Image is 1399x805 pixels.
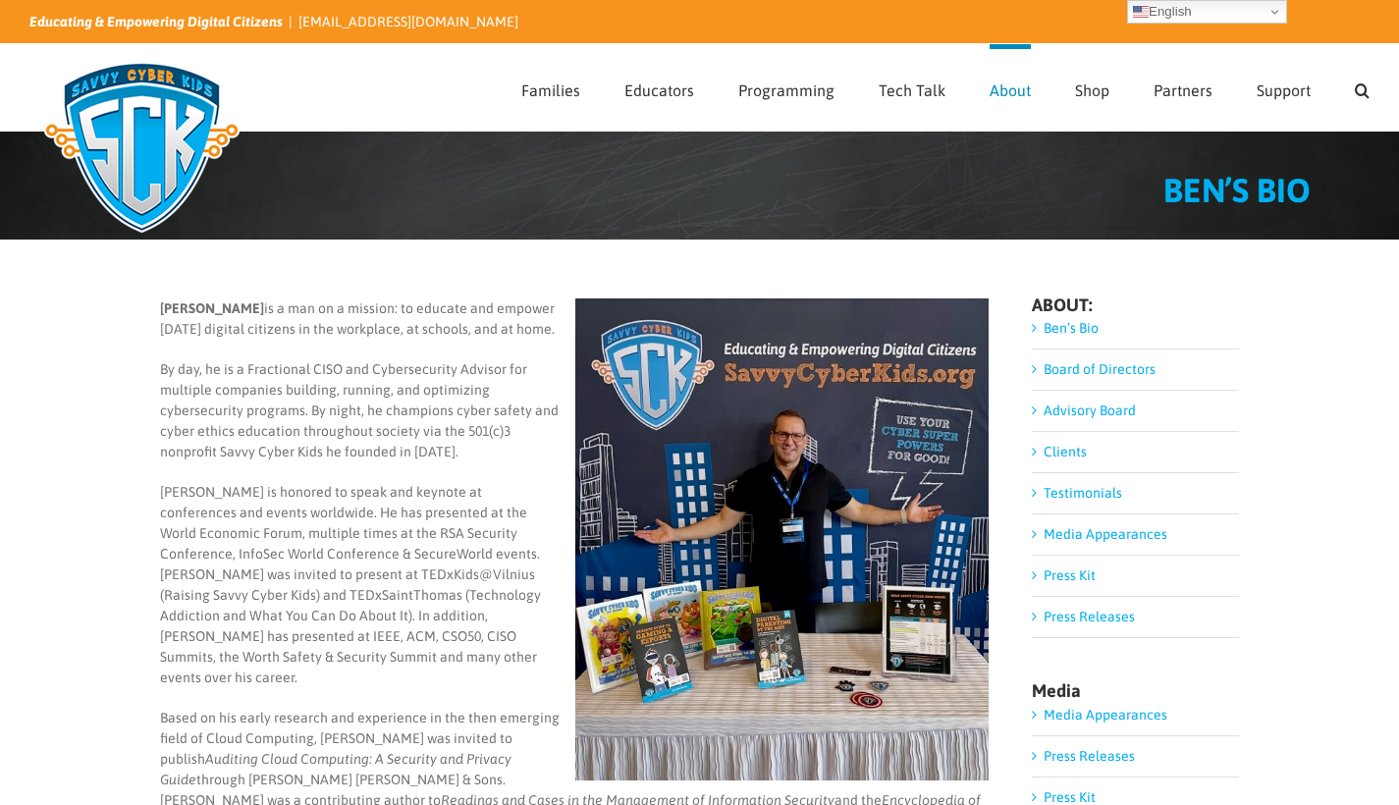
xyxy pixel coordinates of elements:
span: Shop [1075,82,1109,98]
a: Educators [624,44,694,131]
a: Advisory Board [1044,402,1136,418]
span: Support [1257,82,1311,98]
a: Press Kit [1044,789,1096,805]
a: Testimonials [1044,485,1122,501]
b: [PERSON_NAME] [160,300,264,316]
p: [PERSON_NAME] is honored to speak and keynote at conferences and events worldwide. He has present... [160,482,990,688]
h4: ABOUT: [1032,296,1239,314]
img: en [1133,4,1149,20]
a: [EMAIL_ADDRESS][DOMAIN_NAME] [298,14,518,29]
span: About [990,82,1031,98]
a: Support [1257,44,1311,131]
a: Tech Talk [879,44,945,131]
a: Press Releases [1044,609,1135,624]
span: By day, he is a Fractional CISO and Cybersecurity Advisor for multiple companies building, runnin... [160,361,559,459]
span: Partners [1154,82,1212,98]
p: is a man on a mission: to educate and empower [DATE] digital citizens in the workplace, at school... [160,298,990,340]
h4: Media [1032,682,1239,700]
a: Media Appearances [1044,526,1167,542]
span: Educators [624,82,694,98]
a: Search [1355,44,1370,131]
i: Auditing Cloud Computing: A Security and Privacy Guide [160,751,511,787]
span: Programming [738,82,834,98]
a: Press Kit [1044,567,1096,583]
nav: Main Menu [521,44,1370,131]
a: Board of Directors [1044,361,1156,377]
a: Partners [1154,44,1212,131]
a: Media Appearances [1044,707,1167,723]
span: Tech Talk [879,82,945,98]
span: Families [521,82,580,98]
a: Shop [1075,44,1109,131]
i: Educating & Empowering Digital Citizens [29,14,283,29]
a: Clients [1044,444,1087,459]
a: Families [521,44,580,131]
a: Programming [738,44,834,131]
a: About [990,44,1031,131]
a: Press Releases [1044,748,1135,764]
span: BEN’S BIO [1163,171,1311,209]
a: Ben’s Bio [1044,320,1099,336]
img: Savvy Cyber Kids Logo [29,49,254,245]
